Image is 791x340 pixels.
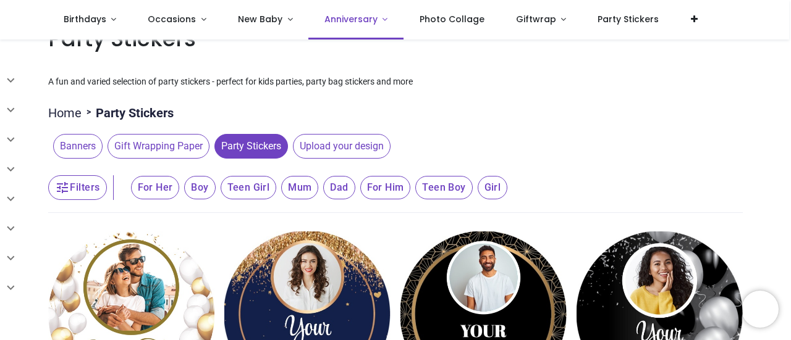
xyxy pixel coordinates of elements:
[221,176,277,199] span: Teen Girl
[131,176,180,199] span: For Her
[148,13,196,25] span: Occasions
[288,134,391,159] button: Upload your design
[53,134,103,159] span: Banners
[360,176,411,199] span: For Him
[415,176,472,199] span: Teen Boy
[324,13,378,25] span: Anniversary
[82,106,96,118] span: >
[516,13,556,25] span: Giftwrap
[478,176,508,199] span: Girl
[82,104,174,122] li: Party Stickers
[108,134,209,159] span: Gift Wrapping Paper
[281,176,318,199] span: Mum
[184,176,215,199] span: Boy
[209,134,288,159] button: Party Stickers
[293,134,391,159] span: Upload your design
[598,13,659,25] span: Party Stickers
[238,13,282,25] span: New Baby
[64,13,106,25] span: Birthdays
[48,76,742,88] p: A fun and varied selection of party stickers - perfect for kids parties, party bag stickers and more
[48,104,82,122] a: Home
[103,134,209,159] button: Gift Wrapping Paper
[420,13,484,25] span: Photo Collage
[48,175,106,200] button: Filters
[214,134,288,159] span: Party Stickers
[48,134,103,159] button: Banners
[742,291,779,328] iframe: Brevo live chat
[323,176,355,199] span: Dad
